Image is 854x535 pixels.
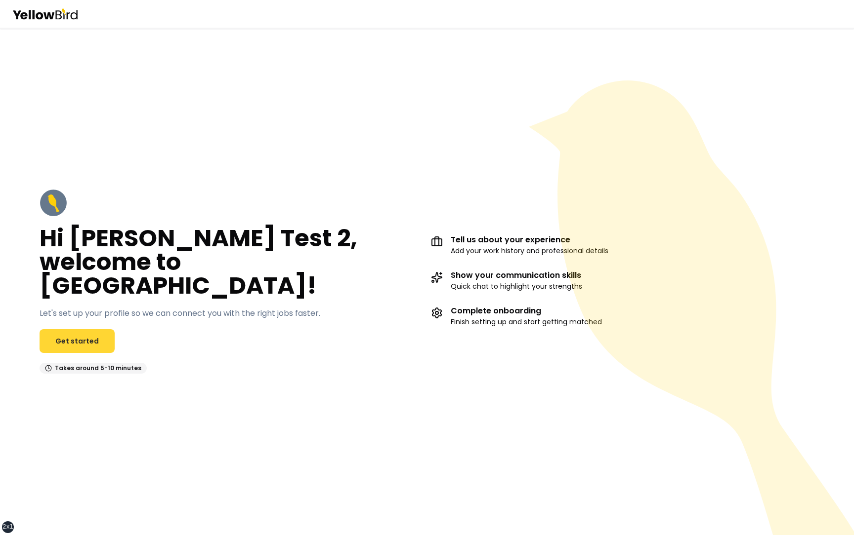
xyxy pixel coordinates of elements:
[40,329,115,353] a: Get started
[451,246,608,256] p: Add your work history and professional details
[40,363,147,374] div: Takes around 5-10 minutes
[40,307,320,319] p: Let's set up your profile so we can connect you with the right jobs faster.
[451,307,602,315] h3: Complete onboarding
[451,317,602,327] p: Finish setting up and start getting matched
[451,281,582,291] p: Quick chat to highlight your strengths
[451,236,608,244] h3: Tell us about your experience
[2,523,13,531] div: 2xl
[451,271,582,279] h3: Show your communication skills
[40,227,423,298] h2: Hi [PERSON_NAME] Test 2, welcome to [GEOGRAPHIC_DATA]!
